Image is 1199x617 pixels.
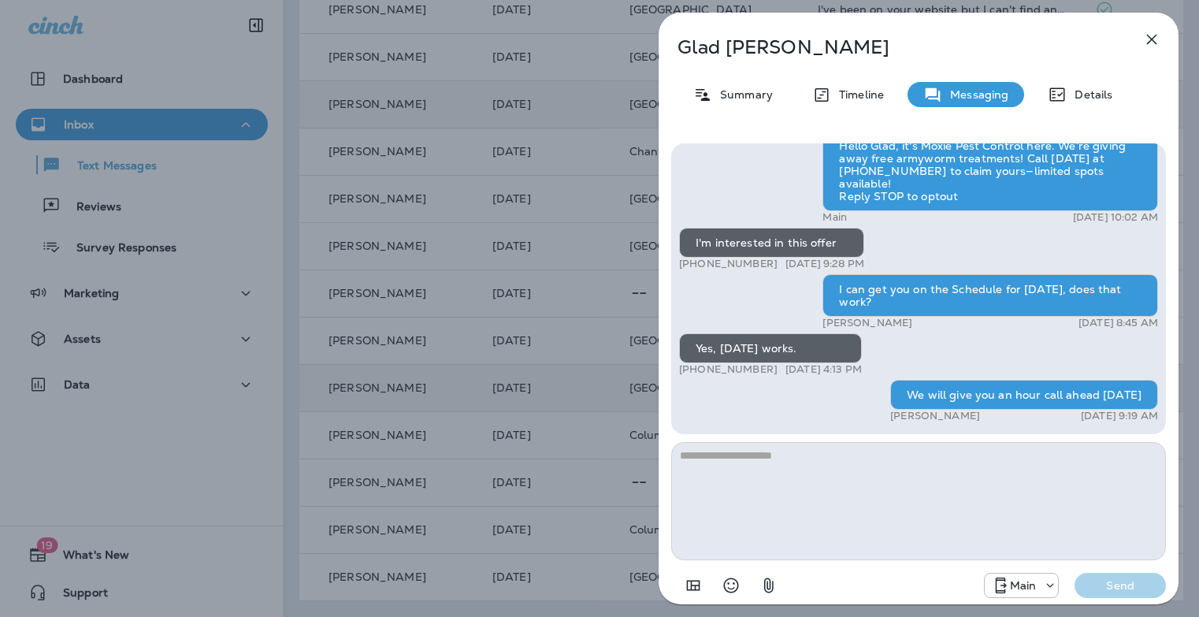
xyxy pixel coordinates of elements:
[985,576,1059,595] div: +1 (817) 482-3792
[831,88,884,101] p: Timeline
[677,570,709,601] button: Add in a premade template
[1073,211,1158,224] p: [DATE] 10:02 AM
[890,410,980,422] p: [PERSON_NAME]
[679,363,778,376] p: [PHONE_NUMBER]
[712,88,773,101] p: Summary
[1078,317,1158,329] p: [DATE] 8:45 AM
[1081,410,1158,422] p: [DATE] 9:19 AM
[677,36,1108,58] p: Glad [PERSON_NAME]
[1067,88,1112,101] p: Details
[715,570,747,601] button: Select an emoji
[679,333,862,363] div: Yes, [DATE] works.
[1010,579,1037,592] p: Main
[890,380,1158,410] div: We will give you an hour call ahead [DATE]
[679,258,778,270] p: [PHONE_NUMBER]
[822,109,1158,211] div: Hello Glad, it's Moxie Pest Control here. We’re giving away free armyworm treatments! Call [DATE]...
[942,88,1008,101] p: Messaging
[785,363,862,376] p: [DATE] 4:13 PM
[822,317,912,329] p: [PERSON_NAME]
[822,274,1158,317] div: I can get you on the Schedule for [DATE], does that work?
[785,258,864,270] p: [DATE] 9:28 PM
[822,211,847,224] p: Main
[679,228,864,258] div: I'm interested in this offer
